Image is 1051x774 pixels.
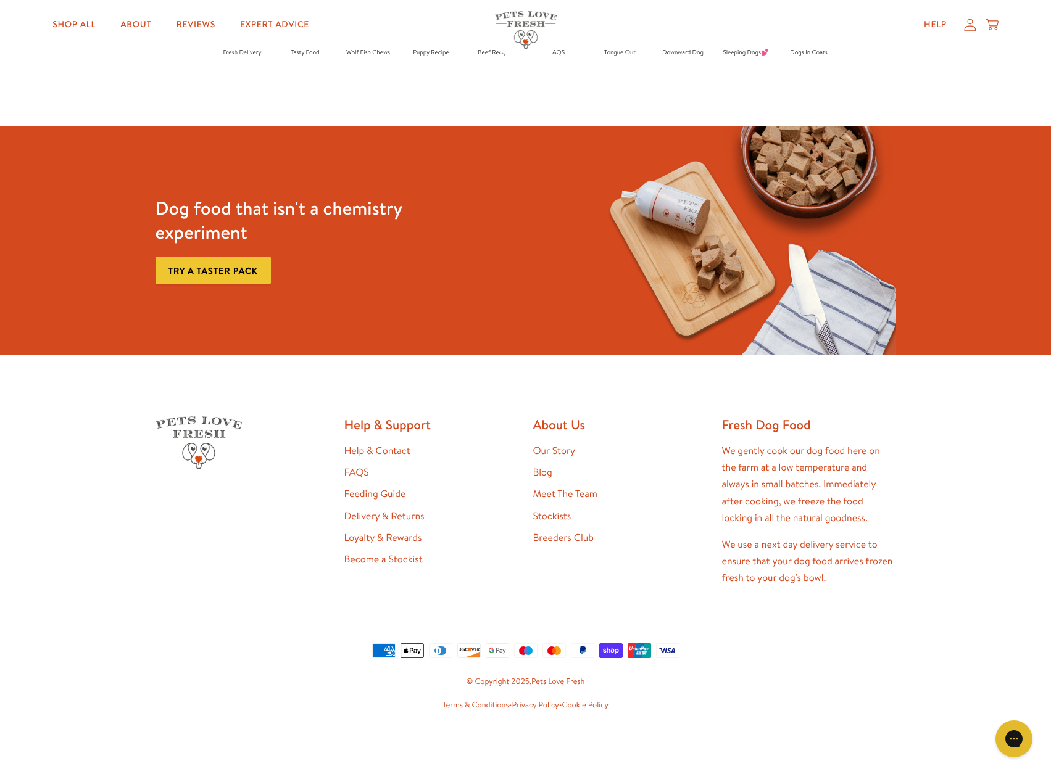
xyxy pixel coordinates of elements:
a: Feeding Guide [344,487,406,501]
strong: FAQS [549,48,565,57]
a: Help & Contact [344,444,410,458]
a: About [110,12,161,37]
a: Help [914,12,957,37]
a: FAQS [344,466,369,479]
small: • • [156,699,896,712]
a: Privacy Policy [512,699,559,710]
img: Pets Love Fresh [156,416,242,469]
strong: Beef Recipe [478,48,510,57]
a: Try a taster pack [156,257,271,284]
a: Stockists [533,509,571,523]
a: Terms & Conditions [442,699,509,710]
a: Become a Stockist [344,553,423,566]
a: Breeders Club [533,531,594,545]
strong: Fresh Delivery [223,48,261,57]
h2: Fresh Dog Food [722,416,896,433]
strong: Wolf Fish Chews [346,48,390,57]
a: Reviews [166,12,225,37]
a: Cookie Policy [562,699,609,710]
a: Meet The Team [533,487,597,501]
strong: Puppy Recipe [413,48,449,57]
h2: Help & Support [344,416,518,433]
img: Pets Love Fresh [495,11,557,49]
a: Delivery & Returns [344,509,425,523]
strong: Tongue Out [604,48,636,57]
a: Blog [533,466,552,479]
img: Fussy [593,126,896,355]
p: We gently cook our dog food here on the farm at a low temperature and always in small batches. Im... [722,443,896,527]
a: Shop All [43,12,106,37]
p: We use a next day delivery service to ensure that your dog food arrives frozen fresh to your dog'... [722,537,896,587]
strong: Downward Dog [662,48,704,57]
h3: Dog food that isn't a chemistry experiment [156,196,459,244]
a: Our Story [533,444,576,458]
a: Expert Advice [230,12,319,37]
h2: About Us [533,416,707,433]
strong: Sleeping Dogs💕 [723,48,768,57]
strong: Dogs In Coats [790,48,827,57]
a: Loyalty & Rewards [344,531,422,545]
iframe: Gorgias live chat messenger [989,716,1039,762]
a: Pets Love Fresh [531,676,584,687]
small: © Copyright 2025, [156,675,896,689]
strong: Tasty Food [291,48,319,57]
